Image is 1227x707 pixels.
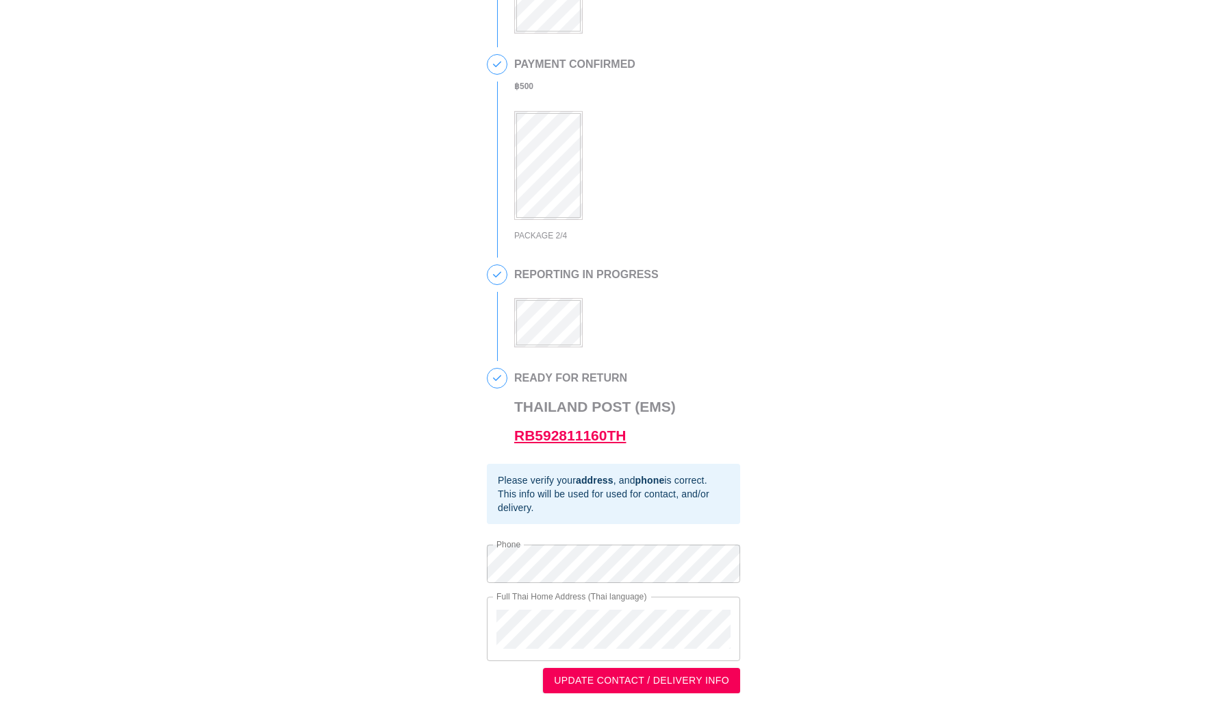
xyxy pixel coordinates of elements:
div: PACKAGE 2/4 [514,228,635,244]
h2: REPORTING IN PROGRESS [514,269,659,281]
h2: PAYMENT CONFIRMED [514,58,635,71]
div: This info will be used for used for contact, and/or delivery. [498,487,729,514]
span: 3 [488,265,507,284]
h2: READY FOR RETURN [514,372,676,384]
a: RB592811160TH [514,427,626,443]
span: 2 [488,55,507,74]
b: ฿ 500 [514,82,533,91]
b: address [576,475,613,486]
div: Please verify your , and is correct. [498,473,729,487]
h3: Thailand Post (EMS) [514,393,676,450]
span: UPDATE CONTACT / DELIVERY INFO [554,672,729,689]
span: 4 [488,369,507,388]
button: UPDATE CONTACT / DELIVERY INFO [543,668,740,693]
b: phone [635,475,665,486]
